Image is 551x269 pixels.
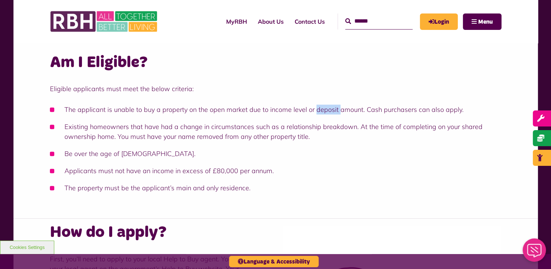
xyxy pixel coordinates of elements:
li: The applicant is unable to buy a property on the open market due to income level or deposit amoun... [50,105,501,114]
a: Contact Us [289,12,330,31]
button: Navigation [463,13,501,30]
a: About Us [252,12,289,31]
span: Menu [478,19,493,25]
li: Applicants must not have an income in excess of £80,000 per annum. [50,166,501,176]
li: Existing homeowners that have had a change in circumstances such as a relationship breakdown. At ... [50,122,501,141]
li: The property must be the applicant’s main and only residence. [50,183,501,193]
h2: How do I apply? [50,222,501,243]
h2: Am I Eligible? [50,52,501,73]
p: Eligible applicants must meet the below criteria: [50,84,501,94]
button: Language & Accessibility [229,256,319,267]
li: Be over the age of [DEMOGRAPHIC_DATA]. [50,149,501,159]
a: MyRBH [420,13,458,30]
img: RBH [50,7,159,36]
a: MyRBH [221,12,252,31]
input: Search [345,13,413,29]
iframe: Netcall Web Assistant for live chat [518,236,551,269]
